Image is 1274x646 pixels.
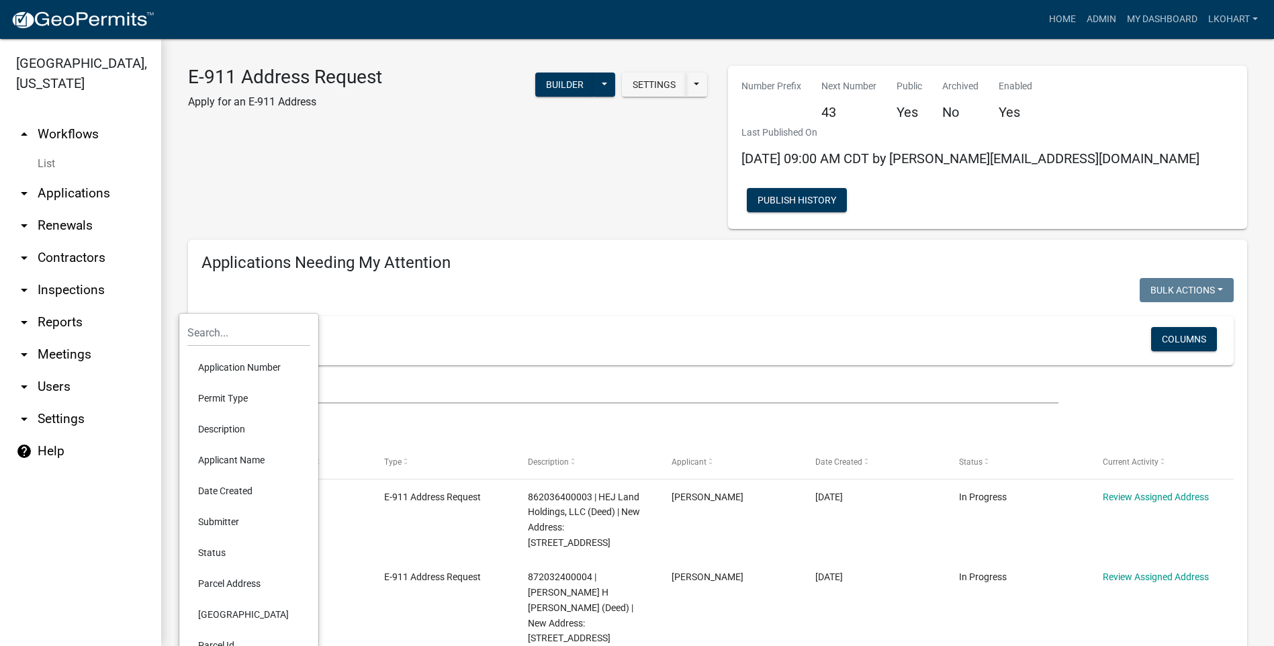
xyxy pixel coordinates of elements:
[821,79,876,93] p: Next Number
[741,150,1199,167] span: [DATE] 09:00 AM CDT by [PERSON_NAME][EMAIL_ADDRESS][DOMAIN_NAME]
[999,79,1032,93] p: Enabled
[659,446,803,478] datatable-header-cell: Applicant
[897,104,922,120] h5: Yes
[187,537,310,568] li: Status
[815,492,843,502] span: 09/22/2025
[959,457,983,467] span: Status
[201,376,1058,404] input: Search for applications
[16,126,32,142] i: arrow_drop_up
[821,104,876,120] h5: 43
[1081,7,1122,32] a: Admin
[16,314,32,330] i: arrow_drop_down
[384,492,481,502] span: E-911 Address Request
[1203,7,1263,32] a: lkohart
[803,446,946,478] datatable-header-cell: Date Created
[999,104,1032,120] h5: Yes
[187,506,310,537] li: Submitter
[672,492,743,502] span: Lori Kohart
[1140,278,1234,302] button: Bulk Actions
[747,196,847,207] wm-modal-confirm: Workflow Publish History
[942,79,979,93] p: Archived
[187,383,310,414] li: Permit Type
[1151,327,1217,351] button: Columns
[188,94,382,110] p: Apply for an E-911 Address
[942,104,979,120] h5: No
[384,457,402,467] span: Type
[815,571,843,582] span: 09/12/2025
[672,457,707,467] span: Applicant
[672,571,743,582] span: Lori Kohart
[16,218,32,234] i: arrow_drop_down
[622,73,686,97] button: Settings
[16,347,32,363] i: arrow_drop_down
[16,250,32,266] i: arrow_drop_down
[959,492,1007,502] span: In Progress
[741,79,801,93] p: Number Prefix
[187,352,310,383] li: Application Number
[16,379,32,395] i: arrow_drop_down
[815,457,862,467] span: Date Created
[747,188,847,212] button: Publish History
[187,414,310,445] li: Description
[741,126,1199,140] p: Last Published On
[16,185,32,201] i: arrow_drop_down
[1103,571,1209,582] a: Review Assigned Address
[1103,492,1209,502] a: Review Assigned Address
[535,73,594,97] button: Builder
[1103,457,1158,467] span: Current Activity
[371,446,514,478] datatable-header-cell: Type
[187,475,310,506] li: Date Created
[946,446,1090,478] datatable-header-cell: Status
[897,79,922,93] p: Public
[187,445,310,475] li: Applicant Name
[515,446,659,478] datatable-header-cell: Description
[16,411,32,427] i: arrow_drop_down
[187,319,310,347] input: Search...
[384,571,481,582] span: E-911 Address Request
[959,571,1007,582] span: In Progress
[528,492,640,548] span: 862036400003 | HEJ Land Holdings, LLC (Deed) | New Address: 33565 T Ave
[1090,446,1234,478] datatable-header-cell: Current Activity
[528,457,569,467] span: Description
[187,568,310,599] li: Parcel Address
[201,253,1234,273] h4: Applications Needing My Attention
[1122,7,1203,32] a: My Dashboard
[16,282,32,298] i: arrow_drop_down
[188,66,382,89] h3: E-911 Address Request
[1044,7,1081,32] a: Home
[528,571,633,643] span: 872032400004 | Broer, Lowell H Broer, Eunice J (Deed) | New Address: 25563 Co Hwy D55
[187,599,310,630] li: [GEOGRAPHIC_DATA]
[16,443,32,459] i: help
